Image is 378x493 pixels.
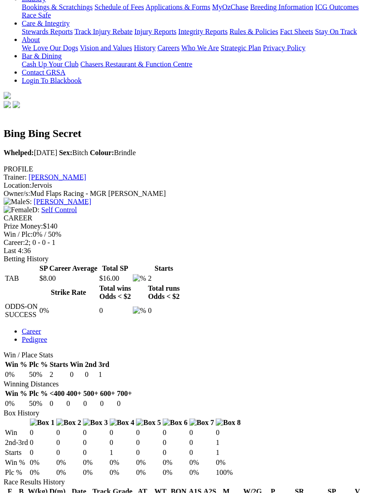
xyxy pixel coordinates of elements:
[29,468,55,477] td: 0%
[136,419,161,427] img: Box 5
[22,3,374,20] div: Industry
[4,478,374,486] div: Race Results History
[4,173,27,181] span: Trainer:
[99,274,131,283] td: $16.00
[189,419,214,427] img: Box 7
[215,468,241,477] td: 100%
[4,214,374,222] div: CAREER
[4,127,374,140] h2: Bing Bing Secret
[82,448,108,457] td: 0
[136,468,161,477] td: 0%
[162,428,188,437] td: 0
[99,284,131,301] th: Total wins Odds < $2
[22,11,51,19] a: Race Safe
[83,389,99,398] th: 500+
[189,438,215,447] td: 0
[82,458,108,467] td: 0%
[56,438,82,447] td: 0
[4,206,32,214] img: Female
[215,438,241,447] td: 1
[136,428,161,437] td: 0
[22,28,73,35] a: Stewards Reports
[59,149,72,156] b: Sex:
[4,230,374,239] div: 0% / 50%
[315,3,359,11] a: ICG Outcomes
[56,468,82,477] td: 0%
[109,448,135,457] td: 1
[90,149,136,156] span: Brindle
[13,101,20,108] img: twitter.svg
[84,360,97,369] th: 2nd
[34,198,91,205] a: [PERSON_NAME]
[162,448,188,457] td: 0
[136,438,161,447] td: 0
[69,370,83,379] td: 0
[5,468,29,477] td: Plc %
[5,274,38,283] td: TAB
[74,28,132,35] a: Track Injury Rebate
[189,468,215,477] td: 0%
[56,458,82,467] td: 0%
[29,360,48,369] th: Plc %
[181,44,219,52] a: Who We Are
[41,206,77,214] a: Self Control
[49,360,68,369] th: Starts
[39,274,98,283] td: $8.00
[49,389,65,398] th: <400
[133,307,146,315] img: %
[4,198,32,205] span: S:
[22,28,374,36] div: Care & Integrity
[29,399,48,408] td: 50%
[5,448,29,457] td: Starts
[133,274,146,283] img: %
[56,419,81,427] img: Box 2
[22,60,78,68] a: Cash Up Your Club
[4,206,39,214] span: D:
[215,448,241,457] td: 1
[162,468,188,477] td: 0%
[147,264,180,273] th: Starts
[4,181,374,190] div: Jervois
[99,302,131,319] td: 0
[84,370,97,379] td: 0
[109,438,135,447] td: 0
[22,68,65,76] a: Contact GRSA
[22,77,82,84] a: Login To Blackbook
[147,302,180,319] td: 0
[136,448,161,457] td: 0
[66,389,82,398] th: 400+
[5,370,28,379] td: 0%
[4,101,11,108] img: facebook.svg
[39,302,98,319] td: 0%
[22,336,47,343] a: Pedigree
[110,419,135,427] img: Box 4
[116,399,132,408] td: 0
[5,389,28,398] th: Win %
[4,239,374,247] div: 2; 0 - 0 - 1
[215,428,241,437] td: 0
[4,255,374,263] div: Betting History
[39,284,98,301] th: Strike Rate
[69,360,83,369] th: Win
[215,458,241,467] td: 0%
[116,389,132,398] th: 700+
[39,264,98,273] th: SP Career Average
[80,60,192,68] a: Chasers Restaurant & Function Centre
[29,438,55,447] td: 0
[4,222,374,230] div: $140
[229,28,278,35] a: Rules & Policies
[49,370,68,379] td: 2
[99,264,131,273] th: Total SP
[22,60,374,68] div: Bar & Dining
[4,149,57,156] span: [DATE]
[82,428,108,437] td: 0
[216,419,241,427] img: Box 8
[80,44,132,52] a: Vision and Values
[83,399,99,408] td: 0
[4,149,34,156] b: Whelped:
[189,428,215,437] td: 0
[4,198,26,206] img: Male
[22,327,41,335] a: Career
[212,3,248,11] a: MyOzChase
[4,165,374,173] div: PROFILE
